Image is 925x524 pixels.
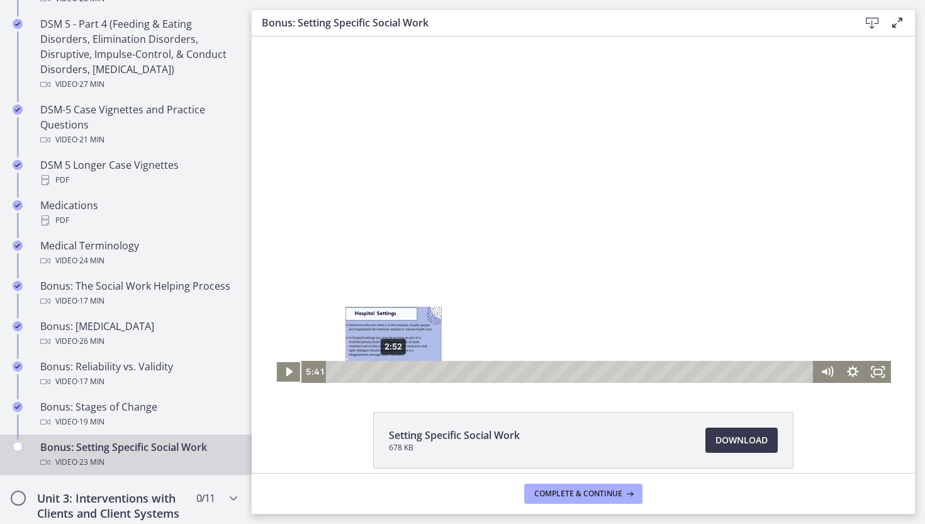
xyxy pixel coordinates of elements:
div: Video [40,414,237,430]
div: PDF [40,173,237,188]
i: Completed [13,321,23,331]
span: 678 KB [389,443,520,453]
i: Completed [13,19,23,29]
span: · 27 min [77,77,104,92]
span: · 19 min [77,414,104,430]
div: Video [40,77,237,92]
button: Show settings menu [588,324,614,346]
span: · 24 min [77,253,104,268]
span: · 23 min [77,455,104,470]
h3: Bonus: Setting Specific Social Work [262,15,839,30]
i: Completed [13,241,23,251]
div: Video [40,293,237,309]
i: Completed [13,160,23,170]
div: Video [40,374,237,389]
div: PDF [40,213,237,228]
span: · 17 min [77,293,104,309]
span: · 26 min [77,334,104,349]
i: Completed [13,200,23,210]
span: Download [715,433,768,448]
span: Complete & continue [534,489,622,499]
span: · 17 min [77,374,104,389]
i: Completed [13,402,23,412]
span: Setting Specific Social Work [389,428,520,443]
div: DSM-5 Case Vignettes and Practice Questions [40,102,237,147]
div: Video [40,455,237,470]
div: Medications [40,198,237,228]
div: Bonus: The Social Work Helping Process [40,278,237,309]
div: Bonus: Stages of Change [40,399,237,430]
div: Bonus: Reliability vs. Validity [40,359,237,389]
span: · 21 min [77,132,104,147]
button: Complete & continue [524,484,642,504]
a: Download [705,428,778,453]
div: Bonus: [MEDICAL_DATA] [40,319,237,349]
div: Video [40,132,237,147]
div: Video [40,253,237,268]
div: DSM 5 Longer Case Vignettes [40,157,237,188]
button: Fullscreen [614,324,639,346]
i: Completed [13,281,23,291]
span: 0 / 11 [196,491,215,506]
div: Video [40,334,237,349]
i: Completed [13,105,23,115]
i: Completed [13,362,23,372]
div: Bonus: Setting Specific Social Work [40,440,237,470]
button: Mute [563,324,588,346]
div: DSM 5 - Part 4 (Feeding & Eating Disorders, Elimination Disorders, Disruptive, Impulse-Control, &... [40,16,237,92]
div: Medical Terminology [40,238,237,268]
iframe: Video Lesson [252,37,915,383]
